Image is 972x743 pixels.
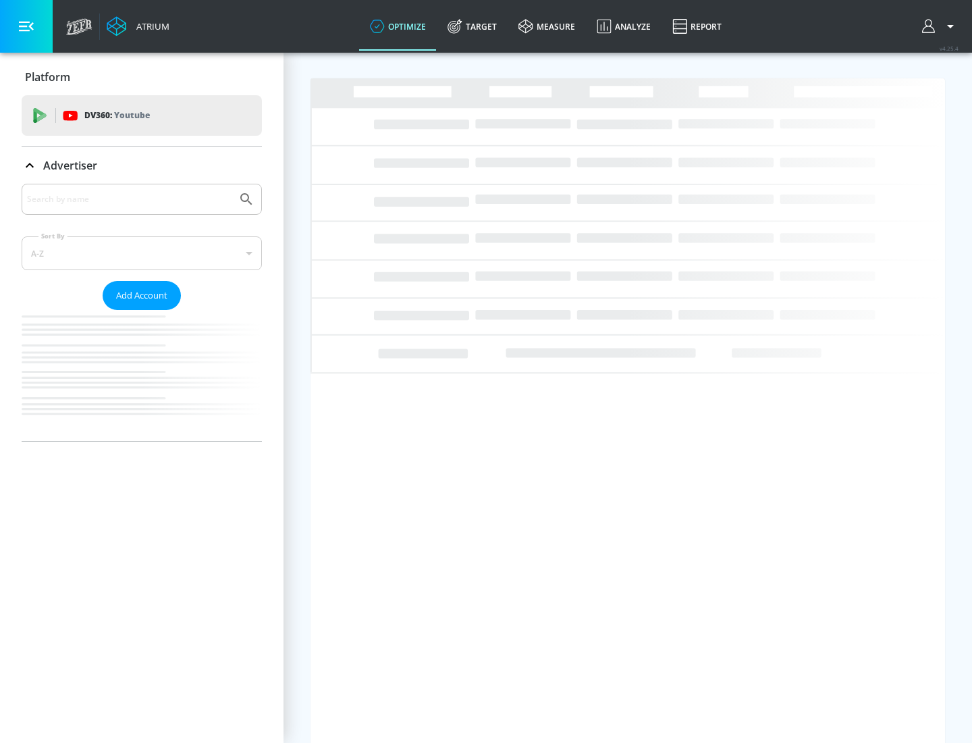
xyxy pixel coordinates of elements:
[586,2,661,51] a: Analyze
[508,2,586,51] a: measure
[38,232,67,240] label: Sort By
[43,158,97,173] p: Advertiser
[114,108,150,122] p: Youtube
[22,147,262,184] div: Advertiser
[437,2,508,51] a: Target
[22,58,262,96] div: Platform
[22,95,262,136] div: DV360: Youtube
[22,310,262,441] nav: list of Advertiser
[27,190,232,208] input: Search by name
[22,236,262,270] div: A-Z
[84,108,150,123] p: DV360:
[22,184,262,441] div: Advertiser
[359,2,437,51] a: optimize
[661,2,732,51] a: Report
[107,16,169,36] a: Atrium
[940,45,959,52] span: v 4.25.4
[131,20,169,32] div: Atrium
[25,70,70,84] p: Platform
[116,288,167,303] span: Add Account
[103,281,181,310] button: Add Account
